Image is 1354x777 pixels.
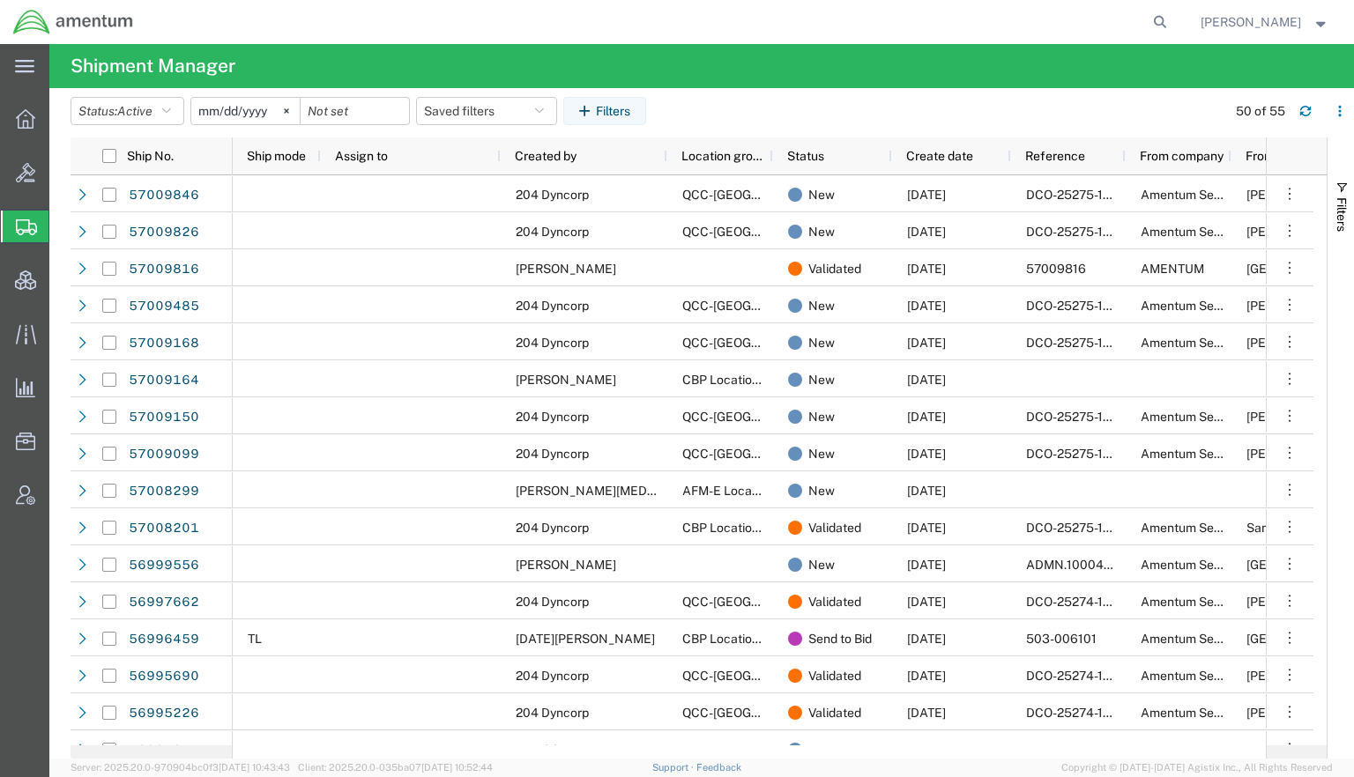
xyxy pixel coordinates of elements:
[1141,447,1273,461] span: Amentum Services, Inc.
[516,373,616,387] span: Steven Alcott
[247,149,306,163] span: Ship mode
[907,225,946,239] span: 10/02/2025
[516,595,589,609] span: 204 Dyncorp
[682,336,928,350] span: QCC-TX Location Group
[808,324,835,361] span: New
[682,225,928,239] span: QCC-TX Location Group
[682,743,810,757] span: AFM-E Location Group
[128,514,200,543] a: 57008201
[128,736,200,765] a: 56994077
[128,255,200,284] a: 57009816
[1026,521,1142,535] span: DCO-25275-169009
[563,97,646,125] button: Filters
[516,188,589,202] span: 204 Dyncorp
[907,743,946,757] span: 10/01/2025
[1246,225,1347,239] span: Irving
[516,299,589,313] span: 204 Dyncorp
[1026,447,1140,461] span: DCO-25275-169016
[808,620,872,657] span: Send to Bid
[1201,12,1301,32] span: Jason Champagne
[1246,669,1347,683] span: Irving
[1246,188,1347,202] span: Irving
[298,762,493,773] span: Client: 2025.20.0-035ba07
[1141,669,1273,683] span: Amentum Services, Inc.
[652,762,696,773] a: Support
[128,551,200,580] a: 56999556
[808,435,835,472] span: New
[808,509,861,546] span: Validated
[907,336,946,350] span: 10/02/2025
[907,262,946,276] span: 10/02/2025
[71,44,235,88] h4: Shipment Manager
[516,743,616,757] span: Kyle Recor
[682,706,928,720] span: QCC-TX Location Group
[416,97,557,125] button: Saved filters
[696,762,741,773] a: Feedback
[682,410,928,424] span: QCC-TX Location Group
[1246,447,1347,461] span: Irving
[906,149,973,163] span: Create date
[808,546,835,583] span: New
[248,632,262,646] span: TL
[907,447,946,461] span: 10/02/2025
[1026,706,1142,720] span: DCO-25274-168955
[191,98,300,124] input: Not set
[1141,743,1215,757] span: AFMA DRUM
[335,149,388,163] span: Assign to
[1141,188,1273,202] span: Amentum Services, Inc.
[907,484,946,498] span: 10/02/2025
[682,299,928,313] span: QCC-TX Location Group
[516,410,589,424] span: 204 Dyncorp
[128,588,200,617] a: 56997662
[907,299,946,313] span: 10/02/2025
[1026,262,1086,276] span: 57009816
[1026,410,1140,424] span: DCO-25275-169018
[682,521,796,535] span: CBP Location Group
[1141,632,1273,646] span: Amentum Services, Inc.
[1026,558,1154,572] span: ADMN.100046.00000
[1200,11,1330,33] button: [PERSON_NAME]
[808,398,835,435] span: New
[1141,262,1204,276] span: AMENTUM
[1246,149,1298,163] span: From city
[808,472,835,509] span: New
[1141,558,1273,572] span: Amentum Services, Inc.
[1026,632,1097,646] span: 503-006101
[907,373,946,387] span: 10/02/2025
[516,669,589,683] span: 204 Dyncorp
[1026,336,1139,350] span: DCO-25275-169021
[808,176,835,213] span: New
[516,521,589,535] span: 204 Dyncorp
[682,595,928,609] span: QCC-TX Location Group
[516,558,616,572] span: Alexander Byrd
[12,9,134,35] img: logo
[128,699,200,728] a: 56995226
[1236,102,1285,121] div: 50 of 55
[907,669,946,683] span: 10/01/2025
[127,149,174,163] span: Ship No.
[128,181,200,210] a: 57009846
[808,583,861,620] span: Validated
[1026,669,1142,683] span: DCO-25274-168964
[128,477,200,506] a: 57008299
[128,403,200,432] a: 57009150
[1026,595,1142,609] span: DCO-25274-168976
[808,250,861,287] span: Validated
[681,149,766,163] span: Location group
[71,97,184,125] button: Status:Active
[1061,760,1333,775] span: Copyright © [DATE]-[DATE] Agistix Inc., All Rights Reserved
[808,731,835,768] span: New
[808,213,835,250] span: New
[1140,149,1224,163] span: From company
[1141,521,1273,535] span: Amentum Services, Inc.
[1026,225,1142,239] span: DCO-25275-169033
[516,632,655,646] span: Noel Arrieta
[1141,706,1273,720] span: Amentum Services, Inc.
[516,706,589,720] span: 204 Dyncorp
[1141,410,1273,424] span: Amentum Services, Inc.
[301,98,409,124] input: Not set
[219,762,290,773] span: [DATE] 10:43:43
[128,292,200,321] a: 57009485
[808,287,835,324] span: New
[1335,197,1349,232] span: Filters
